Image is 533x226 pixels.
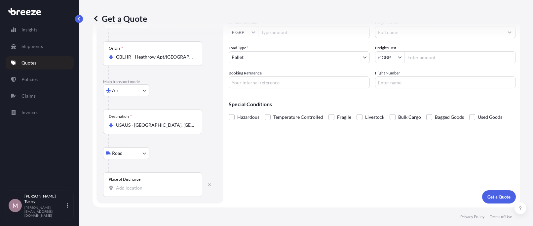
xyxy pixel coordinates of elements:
span: Road [112,150,123,157]
label: Flight Number [375,70,400,76]
span: Livestock [365,112,384,122]
input: Your internal reference [229,76,370,88]
span: Load Type [229,45,248,51]
span: Hazardous [237,112,259,122]
label: Freight Cost [375,45,396,51]
input: Enter amount [405,51,516,63]
p: Shipments [21,43,43,50]
a: Claims [6,89,74,103]
button: Select transport [103,147,149,159]
p: Special Conditions [229,102,516,107]
p: [PERSON_NAME][EMAIL_ADDRESS][DOMAIN_NAME] [24,205,65,217]
p: Insights [21,26,37,33]
a: Terms of Use [490,214,512,219]
p: Invoices [21,109,38,116]
p: [PERSON_NAME] Torley [24,194,65,204]
input: Place of Discharge [116,185,194,191]
span: Air [112,87,119,94]
input: Origin [116,54,194,60]
p: Main transport mode [103,79,217,84]
span: M [13,202,18,209]
a: Quotes [6,56,74,69]
a: Shipments [6,40,74,53]
button: Show suggestions [398,54,404,61]
button: Select transport [103,84,149,96]
a: Privacy Policy [460,214,484,219]
p: Claims [21,93,36,99]
input: Enter name [375,76,516,88]
label: Booking Reference [229,70,262,76]
span: Bagged Goods [435,112,464,122]
div: Place of Discharge [109,177,140,182]
span: Temperature Controlled [273,112,323,122]
span: Fragile [337,112,351,122]
div: Destination [109,114,132,119]
a: Policies [6,73,74,86]
p: Get a Quote [93,13,147,24]
p: Get a Quote [487,194,511,200]
span: Pallet [232,54,244,61]
button: Get a Quote [482,190,516,203]
span: Bulk Cargo [398,112,421,122]
button: Pallet [229,51,370,63]
div: Origin [109,46,123,51]
a: Insights [6,23,74,36]
input: Freight Cost [375,51,398,63]
p: Quotes [21,60,36,66]
a: Invoices [6,106,74,119]
input: Destination [116,122,194,128]
p: Policies [21,76,38,83]
span: Used Goods [478,112,502,122]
